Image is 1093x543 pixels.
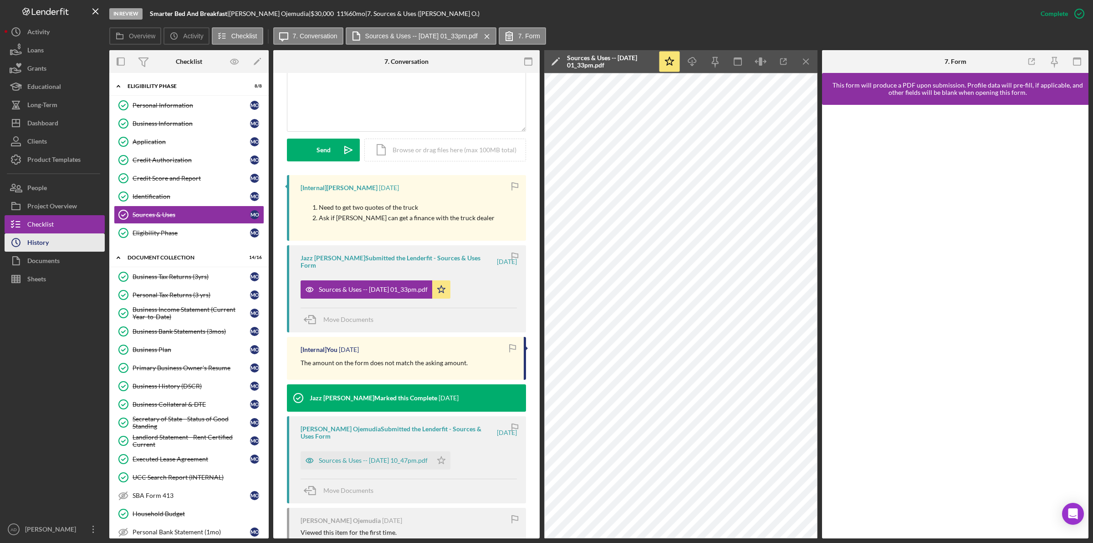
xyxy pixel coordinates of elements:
label: Overview [129,32,155,40]
div: Business Tax Returns (3yrs) [133,273,250,280]
div: M O [250,290,259,300]
div: Eligibility Phase [128,83,239,89]
div: Business Income Statement (Current Year-to-Date) [133,306,250,321]
time: 2025-05-09 03:22 [439,394,459,402]
div: Checklist [176,58,202,65]
div: Complete [1041,5,1068,23]
a: Secretary of State - Status of Good StandingMO [114,414,264,432]
div: Primary Business Owner's Resume [133,364,250,372]
button: Activity [163,27,209,45]
time: 2025-07-08 05:55 [379,184,399,191]
div: [PERSON_NAME] Ojemudia [301,517,381,524]
div: Business Information [133,120,250,127]
div: M O [250,155,259,165]
div: Sources & Uses -- [DATE] 01_33pm.pdf [567,54,654,69]
p: Ask if [PERSON_NAME] can get a finance with the truck dealer [319,213,495,223]
div: | [150,10,229,17]
div: Business Bank Statements (3mos) [133,328,250,335]
b: Smarter Bed And Breakfast [150,10,227,17]
button: Overview [109,27,161,45]
span: $30,000 [311,10,334,17]
button: Sources & Uses -- [DATE] 01_33pm.pdf [301,280,450,299]
a: Business Bank Statements (3mos)MO [114,322,264,341]
button: Checklist [212,27,263,45]
label: Checklist [231,32,257,40]
a: Executed Lease AgreementMO [114,450,264,468]
a: UCC Search Report (INTERNAL) [114,468,264,486]
div: | 7. Sources & Uses ([PERSON_NAME] O.) [365,10,480,17]
div: 8 / 8 [245,83,262,89]
div: Household Budget [133,510,264,517]
a: Eligibility PhaseMO [114,224,264,242]
div: Business Plan [133,346,250,353]
iframe: Lenderfit form [831,114,1080,529]
div: Send [317,139,331,161]
time: 2025-05-16 17:33 [497,258,517,265]
text: AD [10,527,16,532]
a: Credit AuthorizationMO [114,151,264,169]
p: The amount on the form does not match the asking amount. [301,358,468,368]
label: Sources & Uses -- [DATE] 01_33pm.pdf [365,32,478,40]
time: 2025-05-08 02:47 [497,429,517,436]
div: Jazz [PERSON_NAME] Marked this Complete [310,394,437,402]
div: [PERSON_NAME] [23,520,82,541]
a: Personal Bank Statement (1mo)MO [114,523,264,541]
button: 7. Conversation [273,27,343,45]
div: [PERSON_NAME] Ojemudia | [229,10,311,17]
div: Sources & Uses -- [DATE] 10_47pm.pdf [319,457,428,464]
div: [PERSON_NAME] Ojemudia Submitted the Lenderfit - Sources & Uses Form [301,425,495,440]
div: Executed Lease Agreement [133,455,250,463]
div: In Review [109,8,143,20]
div: M O [250,228,259,238]
label: 7. Conversation [293,32,337,40]
button: Send [287,139,360,161]
div: 14 / 16 [245,255,262,260]
div: M O [250,418,259,427]
a: IdentificationMO [114,187,264,206]
div: M O [250,119,259,128]
p: Need to get two quotes of the truck [319,202,495,212]
div: Sources & Uses -- [DATE] 01_33pm.pdf [319,286,428,293]
a: Business Collateral & DTEMO [114,395,264,414]
label: Activity [183,32,203,40]
div: Application [133,138,250,145]
div: 7. Conversation [384,58,429,65]
time: 2025-05-07 23:37 [382,517,402,524]
div: M O [250,327,259,336]
div: Personal Information [133,102,250,109]
div: Personal Tax Returns (3 yrs) [133,291,250,299]
a: Personal Tax Returns (3 yrs)MO [114,286,264,304]
div: M O [250,174,259,183]
div: M O [250,101,259,110]
button: Move Documents [301,308,383,331]
div: Viewed this item for the first time. [301,529,397,536]
span: Move Documents [323,486,373,494]
div: Secretary of State - Status of Good Standing [133,415,250,430]
a: Business Tax Returns (3yrs)MO [114,268,264,286]
div: M O [250,309,259,318]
